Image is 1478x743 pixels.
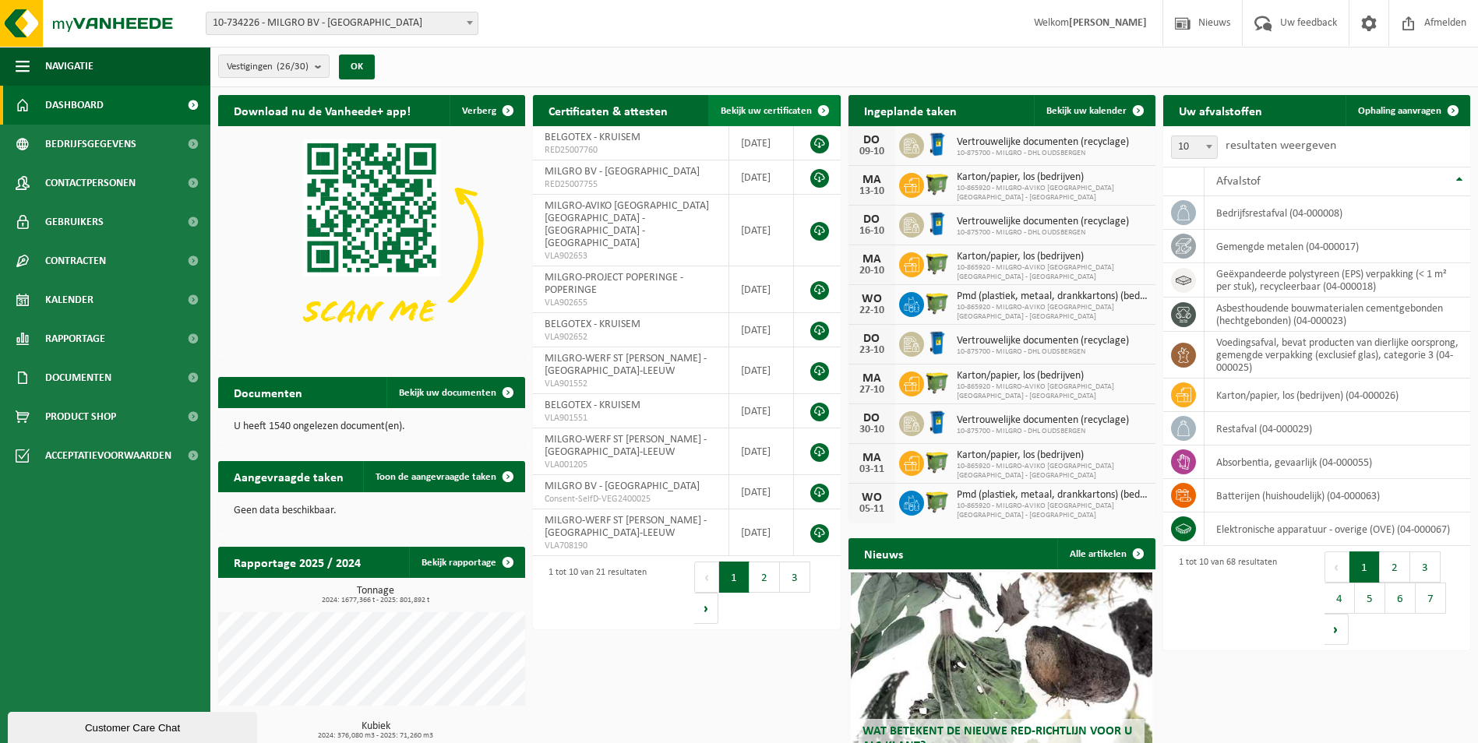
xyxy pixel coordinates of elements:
[45,319,105,358] span: Rapportage
[957,382,1148,401] span: 10-865920 - MILGRO-AVIKO [GEOGRAPHIC_DATA] [GEOGRAPHIC_DATA] - [GEOGRAPHIC_DATA]
[234,421,510,432] p: U heeft 1540 ongelezen document(en).
[856,213,887,226] div: DO
[957,449,1148,462] span: Karton/papier, los (bedrijven)
[957,427,1129,436] span: 10-875700 - MILGRO - DHL OUDSBERGEN
[545,434,707,458] span: MILGRO-WERF ST [PERSON_NAME] - [GEOGRAPHIC_DATA]-LEEUW
[1205,412,1470,445] td: restafval (04-000029)
[533,95,683,125] h2: Certificaten & attesten
[376,472,496,482] span: Toon de aangevraagde taken
[856,174,887,186] div: MA
[206,12,478,35] span: 10-734226 - MILGRO BV - ROTTERDAM
[924,290,951,316] img: WB-1100-HPE-GN-51
[856,186,887,197] div: 13-10
[45,202,104,241] span: Gebruikers
[856,385,887,396] div: 27-10
[957,171,1148,184] span: Karton/papier, los (bedrijven)
[856,134,887,146] div: DO
[856,504,887,515] div: 05-11
[545,493,716,505] span: Consent-SelfD-VEG2400025
[729,160,795,195] td: [DATE]
[1205,379,1470,412] td: karton/papier, los (bedrijven) (04-000026)
[957,228,1129,238] span: 10-875700 - MILGRO - DHL OUDSBERGEN
[780,562,810,593] button: 3
[729,266,795,313] td: [DATE]
[1216,175,1261,188] span: Afvalstof
[409,547,524,578] a: Bekijk rapportage
[721,106,812,116] span: Bekijk uw certificaten
[218,126,525,357] img: Download de VHEPlus App
[957,149,1129,158] span: 10-875700 - MILGRO - DHL OUDSBERGEN
[924,449,951,475] img: WB-1100-HPE-GN-50
[924,409,951,435] img: WB-0240-HPE-BE-09
[729,347,795,394] td: [DATE]
[924,171,951,197] img: WB-1100-HPE-GN-50
[545,378,716,390] span: VLA901552
[719,562,750,593] button: 1
[856,345,887,356] div: 23-10
[957,251,1148,263] span: Karton/papier, los (bedrijven)
[856,305,887,316] div: 22-10
[729,313,795,347] td: [DATE]
[729,428,795,475] td: [DATE]
[545,331,716,343] span: VLA902652
[957,347,1129,357] span: 10-875700 - MILGRO - DHL OUDSBERGEN
[924,250,951,276] img: WB-1100-HPE-GN-50
[1380,551,1410,583] button: 2
[1325,551,1349,583] button: Previous
[856,333,887,345] div: DO
[545,540,716,552] span: VLA708190
[924,488,951,515] img: WB-1100-HPE-GN-51
[1325,614,1349,645] button: Next
[924,210,951,237] img: WB-0240-HPE-BE-09
[694,562,719,593] button: Previous
[1226,139,1336,152] label: resultaten weergeven
[218,547,376,577] h2: Rapportage 2025 / 2024
[545,481,700,492] span: MILGRO BV - [GEOGRAPHIC_DATA]
[45,280,93,319] span: Kalender
[856,293,887,305] div: WO
[1325,583,1355,614] button: 4
[1205,512,1470,546] td: elektronische apparatuur - overige (OVE) (04-000067)
[545,353,707,377] span: MILGRO-WERF ST [PERSON_NAME] - [GEOGRAPHIC_DATA]-LEEUW
[545,166,700,178] span: MILGRO BV - [GEOGRAPHIC_DATA]
[545,412,716,424] span: VLA901551
[226,586,525,604] h3: Tonnage
[957,462,1148,481] span: 10-865920 - MILGRO-AVIKO [GEOGRAPHIC_DATA] [GEOGRAPHIC_DATA] - [GEOGRAPHIC_DATA]
[1355,583,1385,614] button: 5
[729,126,795,160] td: [DATE]
[545,178,716,191] span: RED25007755
[1172,136,1217,158] span: 10
[957,136,1129,149] span: Vertrouwelijke documenten (recyclage)
[206,12,478,34] span: 10-734226 - MILGRO BV - ROTTERDAM
[1069,17,1147,29] strong: [PERSON_NAME]
[856,253,887,266] div: MA
[1205,445,1470,479] td: absorbentia, gevaarlijk (04-000055)
[924,369,951,396] img: WB-1100-HPE-GN-50
[1410,551,1441,583] button: 3
[1205,263,1470,298] td: geëxpandeerde polystyreen (EPS) verpakking (< 1 m² per stuk), recycleerbaar (04-000018)
[856,226,887,237] div: 16-10
[694,593,718,624] button: Next
[1205,230,1470,263] td: gemengde metalen (04-000017)
[1034,95,1154,126] a: Bekijk uw kalender
[856,372,887,385] div: MA
[218,55,330,78] button: Vestigingen(26/30)
[856,412,887,424] div: DO
[218,461,359,491] h2: Aangevraagde taken
[45,164,136,202] span: Contactpersonen
[545,132,640,143] span: BELGOTEX - KRUISEM
[1205,196,1470,230] td: bedrijfsrestafval (04-000008)
[45,125,136,164] span: Bedrijfsgegevens
[1385,583,1416,614] button: 6
[750,562,780,593] button: 2
[234,505,510,516] p: Geen data beschikbaar.
[957,489,1148,502] span: Pmd (plastiek, metaal, drankkartons) (bedrijven)
[708,95,839,126] a: Bekijk uw certificaten
[957,414,1129,427] span: Vertrouwelijke documenten (recyclage)
[8,709,260,743] iframe: chat widget
[957,184,1148,202] span: 10-865920 - MILGRO-AVIKO [GEOGRAPHIC_DATA] [GEOGRAPHIC_DATA] - [GEOGRAPHIC_DATA]
[545,200,709,249] span: MILGRO-AVIKO [GEOGRAPHIC_DATA] [GEOGRAPHIC_DATA] - [GEOGRAPHIC_DATA] - [GEOGRAPHIC_DATA]
[45,397,116,436] span: Product Shop
[462,106,496,116] span: Verberg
